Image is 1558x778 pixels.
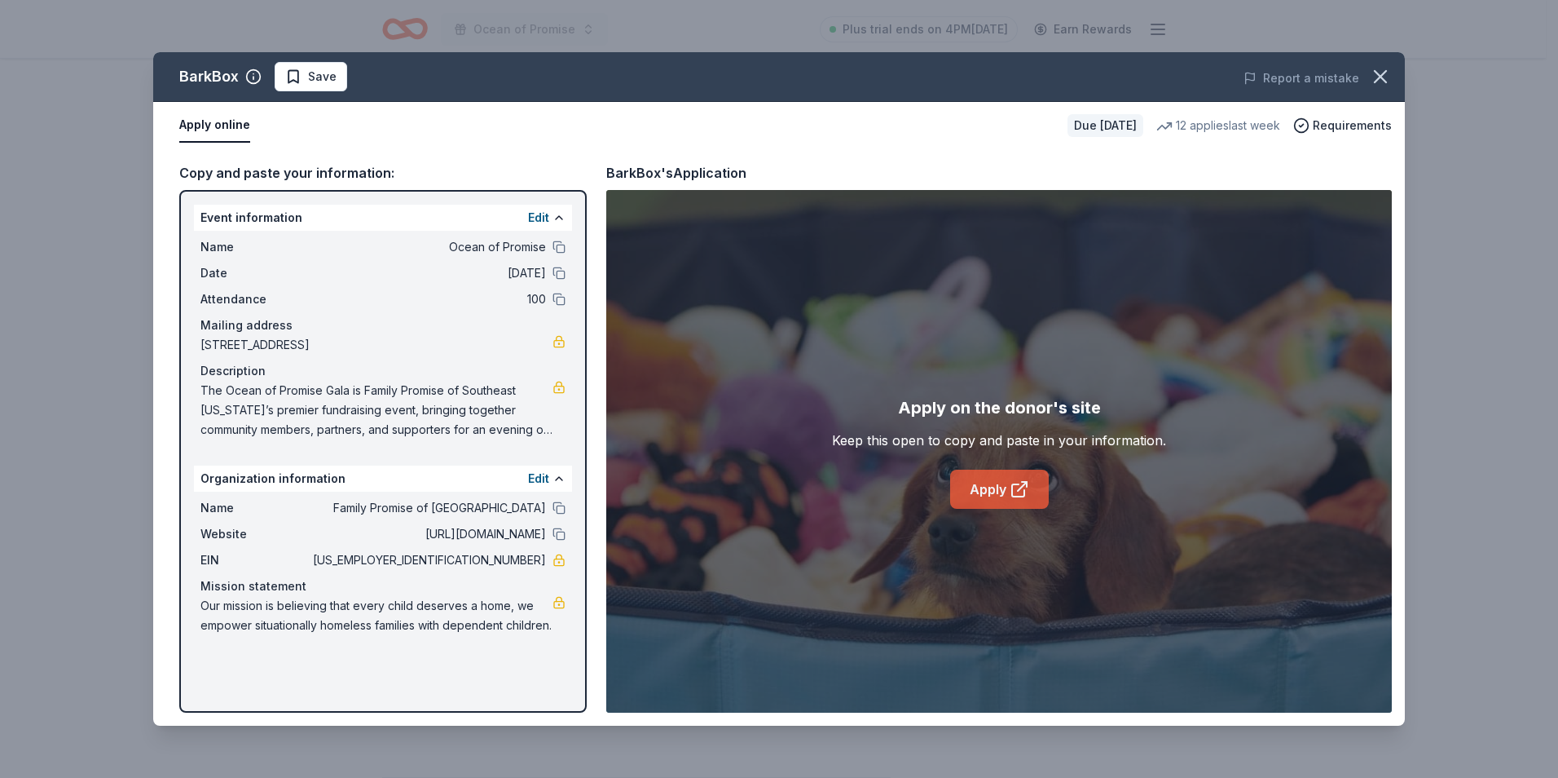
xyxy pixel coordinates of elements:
[310,290,546,309] span: 100
[1313,116,1392,135] span: Requirements
[200,290,310,309] span: Attendance
[528,208,549,228] button: Edit
[1243,69,1359,88] button: Report a mistake
[194,466,572,492] div: Organization information
[310,237,546,257] span: Ocean of Promise
[1293,116,1392,135] button: Requirements
[275,62,347,91] button: Save
[308,67,337,86] span: Save
[200,237,310,257] span: Name
[898,395,1101,421] div: Apply on the donor's site
[310,550,546,570] span: [US_EMPLOYER_IDENTIFICATION_NUMBER]
[832,431,1166,450] div: Keep this open to copy and paste in your information.
[200,596,552,635] span: Our mission is believing that every child deserves a home, we empower situationally homeless fami...
[310,263,546,283] span: [DATE]
[200,361,566,381] div: Description
[310,524,546,544] span: [URL][DOMAIN_NAME]
[200,316,566,335] div: Mailing address
[1156,116,1280,135] div: 12 applies last week
[606,162,746,183] div: BarkBox's Application
[1067,114,1143,137] div: Due [DATE]
[200,498,310,518] span: Name
[200,381,552,440] span: The Ocean of Promise Gala is Family Promise of Southeast [US_STATE]’s premier fundraising event, ...
[194,205,572,231] div: Event information
[200,335,552,355] span: [STREET_ADDRESS]
[179,108,250,143] button: Apply online
[310,498,546,518] span: Family Promise of [GEOGRAPHIC_DATA]
[200,550,310,570] span: EIN
[179,162,587,183] div: Copy and paste your information:
[950,470,1049,509] a: Apply
[200,263,310,283] span: Date
[528,469,549,488] button: Edit
[200,524,310,544] span: Website
[200,577,566,596] div: Mission statement
[179,64,239,90] div: BarkBox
